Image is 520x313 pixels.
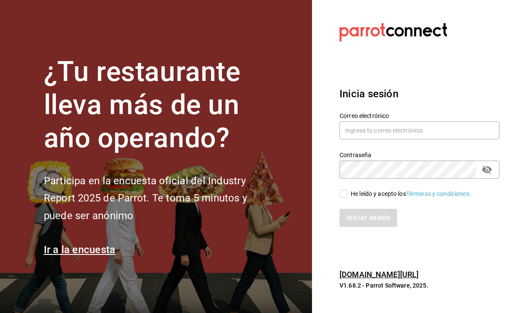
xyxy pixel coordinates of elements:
h2: Participa en la encuesta oficial del Industry Report 2025 de Parrot. Te toma 5 minutos y puede se... [44,172,276,225]
a: Términos y condiciones. [406,190,471,197]
label: Correo electrónico [340,113,499,119]
h1: ¿Tu restaurante lleva más de un año operando? [44,56,276,155]
a: [DOMAIN_NAME][URL] [340,270,419,279]
label: Contraseña [340,152,499,158]
p: V1.68.2 - Parrot Software, 2025. [340,281,499,290]
input: Ingresa tu correo electrónico [340,121,499,139]
div: He leído y acepto los [351,189,471,198]
button: passwordField [480,162,494,177]
a: Ir a la encuesta [44,244,116,256]
h3: Inicia sesión [340,86,499,102]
